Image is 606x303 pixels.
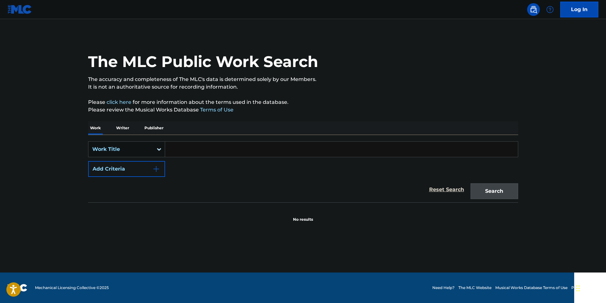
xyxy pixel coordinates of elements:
[560,2,598,17] a: Log In
[143,121,165,135] p: Publisher
[114,121,131,135] p: Writer
[8,284,27,292] img: logo
[88,141,518,202] form: Search Form
[571,285,598,291] a: Privacy Policy
[88,98,518,106] p: Please for more information about the terms used in the database.
[92,145,150,153] div: Work Title
[546,6,554,13] img: help
[527,3,540,16] a: Public Search
[107,99,131,105] a: click here
[88,76,518,83] p: The accuracy and completeness of The MLC's data is determined solely by our Members.
[432,285,455,291] a: Need Help?
[495,285,568,291] a: Musical Works Database Terms of Use
[88,83,518,91] p: It is not an authoritative source for recording information.
[576,279,580,298] div: Drag
[293,209,313,222] p: No results
[152,165,160,173] img: 9d2ae6d4665cec9f34b9.svg
[8,5,32,14] img: MLC Logo
[35,285,109,291] span: Mechanical Licensing Collective © 2025
[88,106,518,114] p: Please review the Musical Works Database
[88,161,165,177] button: Add Criteria
[88,121,103,135] p: Work
[530,6,537,13] img: search
[574,273,606,303] iframe: Chat Widget
[88,52,318,71] h1: The MLC Public Work Search
[199,107,233,113] a: Terms of Use
[458,285,491,291] a: The MLC Website
[544,3,556,16] div: Help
